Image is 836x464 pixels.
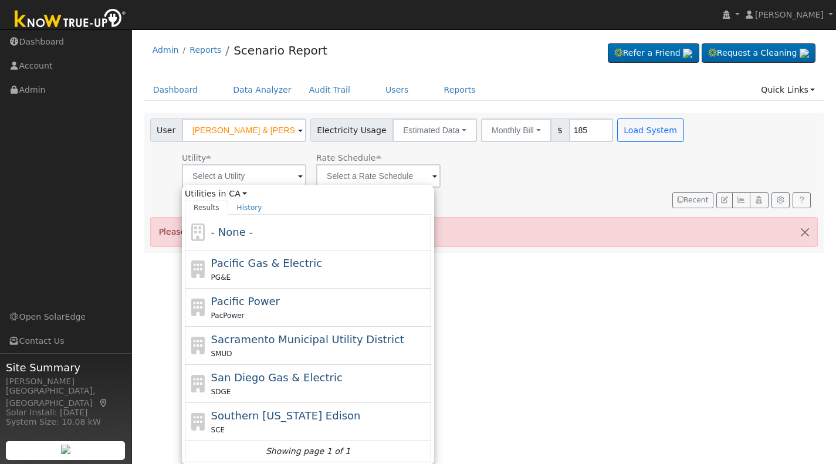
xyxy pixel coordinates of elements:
[211,226,253,238] span: - None -
[392,118,477,142] button: Estimated Data
[211,409,361,422] span: Southern [US_STATE] Edison
[211,426,225,434] span: SCE
[6,416,126,428] div: System Size: 10.08 kW
[608,43,699,63] a: Refer a Friend
[793,218,817,246] button: Close
[159,227,324,236] span: Please select a utility and rate schedule
[228,201,271,215] a: History
[481,118,551,142] button: Monthly Bill
[182,118,306,142] input: Select a User
[211,388,231,396] span: SDGE
[182,152,306,164] div: Utility
[771,192,790,209] button: Settings
[61,445,70,454] img: retrieve
[683,49,692,58] img: retrieve
[153,45,179,55] a: Admin
[551,118,570,142] span: $
[150,118,182,142] span: User
[224,79,300,101] a: Data Analyzer
[99,398,109,408] a: Map
[266,445,350,458] i: Showing page 1 of 1
[211,273,231,282] span: PG&E
[752,79,824,101] a: Quick Links
[800,49,809,58] img: retrieve
[211,295,280,307] span: Pacific Power
[189,45,221,55] a: Reports
[6,407,126,419] div: Solar Install: [DATE]
[300,79,359,101] a: Audit Trail
[750,192,768,209] button: Login As
[732,192,750,209] button: Multi-Series Graph
[310,118,393,142] span: Electricity Usage
[211,311,245,320] span: PacPower
[755,10,824,19] span: [PERSON_NAME]
[144,79,207,101] a: Dashboard
[185,188,431,200] span: Utilities in
[9,6,132,33] img: Know True-Up
[6,375,126,388] div: [PERSON_NAME]
[316,164,441,188] input: Select a Rate Schedule
[211,371,343,384] span: San Diego Gas & Electric
[185,201,228,215] a: Results
[182,164,306,188] input: Select a Utility
[793,192,811,209] a: Help Link
[211,350,232,358] span: SMUD
[6,360,126,375] span: Site Summary
[233,43,327,57] a: Scenario Report
[316,153,381,162] span: Alias: None
[377,79,418,101] a: Users
[617,118,684,142] button: Load System
[702,43,815,63] a: Request a Cleaning
[211,257,322,269] span: Pacific Gas & Electric
[6,385,126,409] div: [GEOGRAPHIC_DATA], [GEOGRAPHIC_DATA]
[211,333,404,346] span: Sacramento Municipal Utility District
[716,192,733,209] button: Edit User
[672,192,713,209] button: Recent
[435,79,485,101] a: Reports
[229,188,247,200] a: CA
